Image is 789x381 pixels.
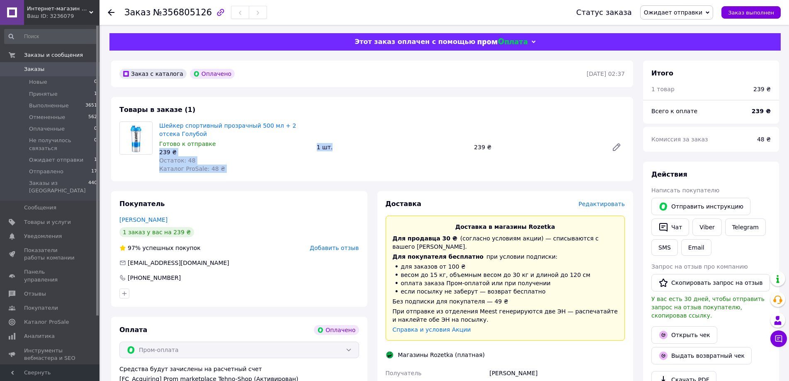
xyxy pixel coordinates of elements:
span: Новые [29,78,47,86]
span: 0 [94,125,97,133]
li: если посылку не заберут — возврат бесплатно [393,287,618,296]
img: Шейкер спортивный прозрачный 500 мл + 2 отсека Голубой [120,122,152,154]
span: 3651 [85,102,97,109]
span: Принятые [29,90,58,98]
span: Для покупателя бесплатно [393,253,484,260]
div: Оплачено [314,325,359,335]
span: Добавить отзыв [310,245,359,251]
span: Доставка в магазины Rozetka [455,223,555,230]
span: 0 [94,78,97,86]
span: Выполненные [29,102,69,109]
span: Действия [651,170,687,178]
span: Ожидает отправки [29,156,83,164]
span: [EMAIL_ADDRESS][DOMAIN_NAME] [128,260,229,266]
span: Комиссия за заказ [651,136,708,143]
a: Шейкер спортивный прозрачный 500 мл + 2 отсека Голубой [159,122,296,137]
div: 1 шт. [313,141,471,153]
a: Viber [692,218,721,236]
div: [PHONE_NUMBER] [127,274,182,282]
span: №356805126 [153,7,212,17]
a: Telegram [725,218,766,236]
a: Редактировать [608,139,625,155]
button: Email [681,239,711,256]
span: 48 ₴ [757,136,771,143]
button: SMS [651,239,678,256]
span: 1 [94,90,97,98]
div: 239 ₴ [471,141,605,153]
span: Отмененные [29,114,65,121]
div: успешных покупок [119,244,201,252]
span: 562 [88,114,97,121]
b: 239 ₴ [752,108,771,114]
a: Справка и условия Акции [393,326,471,333]
span: Не получилось связаться [29,137,94,152]
span: Этот заказ оплачен с помощью [354,38,475,46]
div: Оплачено [190,69,235,79]
span: Отправлено [29,168,63,175]
span: Товары в заказе (1) [119,106,195,114]
span: Заказ [124,7,151,17]
span: Сообщения [24,204,56,211]
div: 239 ₴ [753,85,771,93]
input: Поиск [4,29,98,44]
span: 1 [94,156,97,164]
span: 17 [91,168,97,175]
span: Ожидает отправки [644,9,702,16]
div: Ваш ID: 3236079 [27,12,100,20]
li: весом до 15 кг, объемным весом до 30 кг и длиной до 120 см [393,271,618,279]
span: Всего к оплате [651,108,697,114]
span: 97% [128,245,141,251]
div: (согласно условиям акции) — списываются с вашего [PERSON_NAME]. [393,234,618,251]
span: Редактировать [578,201,625,207]
span: Запрос на отзыв про компанию [651,263,748,270]
span: У вас есть 30 дней, чтобы отправить запрос на отзыв покупателю, скопировав ссылку. [651,296,765,319]
span: Заказы и сообщения [24,51,83,59]
div: Статус заказа [576,8,632,17]
span: Для продавца 30 ₴ [393,235,458,242]
button: Выдать возвратный чек [651,347,752,364]
div: Заказ с каталога [119,69,187,79]
span: Оплата [119,326,147,334]
span: 1 товар [651,86,675,92]
span: Получатель [386,370,422,376]
div: Магазины Rozetka (платная) [396,351,487,359]
button: Скопировать запрос на отзыв [651,274,770,291]
span: Уведомления [24,233,62,240]
div: [PERSON_NAME] [488,366,626,381]
div: Вернуться назад [108,8,114,17]
div: При отправке из отделения Meest генерируются две ЭН — распечатайте и наклейте обе ЭН на посылку. [393,307,618,324]
span: Заказы из [GEOGRAPHIC_DATA] [29,180,88,194]
span: Заказ выполнен [728,10,774,16]
button: Чат [651,218,689,236]
div: Без подписки для покупателя — 49 ₴ [393,297,618,306]
time: [DATE] 02:37 [587,70,625,77]
a: [PERSON_NAME] [119,216,168,223]
span: Покупатели [24,304,58,312]
button: Заказ выполнен [721,6,781,19]
span: Показатели работы компании [24,247,77,262]
span: Покупатель [119,200,165,208]
span: Панель управления [24,268,77,283]
span: Итого [651,69,673,77]
span: Готово к отправке [159,141,216,147]
a: Открыть чек [651,326,717,344]
span: Товары и услуги [24,218,71,226]
span: Отзывы [24,290,46,298]
span: Оплаченные [29,125,65,133]
span: 0 [94,137,97,152]
img: evopay logo [478,38,527,46]
div: при условии подписки: [393,252,618,261]
li: оплата заказа Пром-оплатой или при получении [393,279,618,287]
button: Чат с покупателем [770,330,787,347]
span: Доставка [386,200,422,208]
span: Каталог ProSale [24,318,69,326]
li: для заказов от 100 ₴ [393,262,618,271]
span: Написать покупателю [651,187,719,194]
button: Отправить инструкцию [651,198,750,215]
span: 440 [88,180,97,194]
span: Остаток: 48 [159,157,196,164]
span: Заказы [24,66,44,73]
span: Интернет-магазин "Tehno-Shop" [27,5,89,12]
div: 239 ₴ [159,148,310,156]
span: Аналитика [24,332,55,340]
